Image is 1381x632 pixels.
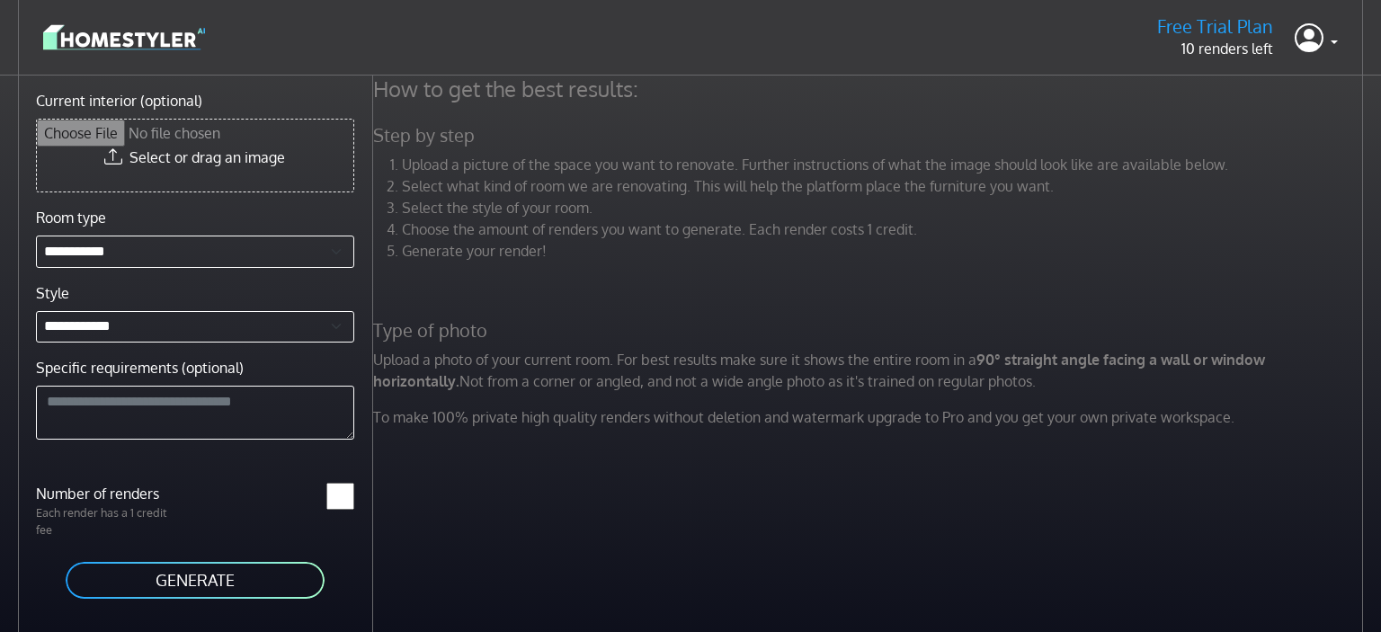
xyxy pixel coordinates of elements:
h5: Free Trial Plan [1157,15,1273,38]
button: GENERATE [64,560,326,601]
strong: 90° straight angle facing a wall or window horizontally. [373,351,1265,390]
h5: Step by step [362,124,1378,147]
p: Upload a photo of your current room. For best results make sure it shows the entire room in a Not... [362,349,1378,392]
label: Style [36,282,69,304]
p: 10 renders left [1157,38,1273,59]
li: Select the style of your room. [402,197,1368,218]
li: Choose the amount of renders you want to generate. Each render costs 1 credit. [402,218,1368,240]
label: Current interior (optional) [36,90,202,111]
label: Number of renders [25,483,195,504]
img: logo-3de290ba35641baa71223ecac5eacb59cb85b4c7fdf211dc9aaecaaee71ea2f8.svg [43,22,205,53]
h4: How to get the best results: [362,76,1378,102]
li: Select what kind of room we are renovating. This will help the platform place the furniture you w... [402,175,1368,197]
label: Specific requirements (optional) [36,357,244,378]
li: Generate your render! [402,240,1368,262]
label: Room type [36,207,106,228]
h5: Type of photo [362,319,1378,342]
p: Each render has a 1 credit fee [25,504,195,539]
li: Upload a picture of the space you want to renovate. Further instructions of what the image should... [402,154,1368,175]
p: To make 100% private high quality renders without deletion and watermark upgrade to Pro and you g... [362,406,1378,428]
